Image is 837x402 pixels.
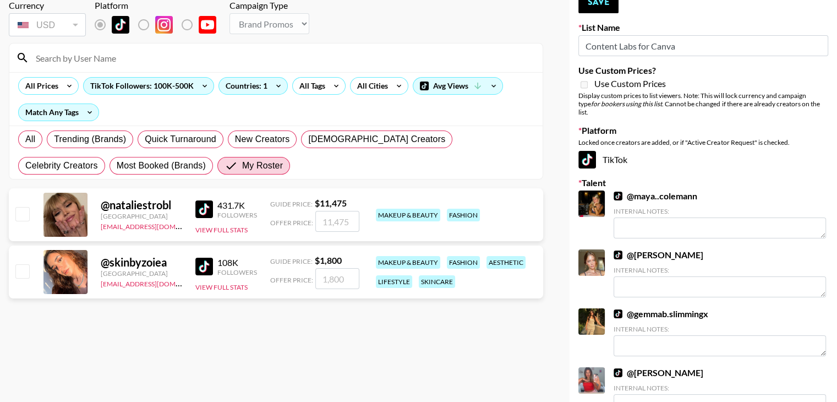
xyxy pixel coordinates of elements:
input: 11,475 [315,211,359,232]
span: Celebrity Creators [25,159,98,172]
div: Internal Notes: [614,325,826,333]
img: YouTube [199,16,216,34]
div: Followers [217,268,257,276]
input: Search by User Name [29,49,536,67]
a: @gemmab.slimmingx [614,308,708,319]
em: for bookers using this list [591,100,662,108]
img: TikTok [578,151,596,169]
img: TikTok [614,251,622,259]
div: TikTok [578,151,828,169]
span: Use Custom Prices [594,78,666,89]
span: My Roster [242,159,283,172]
span: [DEMOGRAPHIC_DATA] Creators [308,133,445,146]
button: View Full Stats [195,283,248,291]
input: 1,800 [315,268,359,289]
button: View Full Stats [195,226,248,234]
div: 431.7K [217,200,257,211]
div: All Prices [19,78,61,94]
a: @[PERSON_NAME] [614,367,703,378]
div: lifestyle [376,275,412,288]
label: Platform [578,125,828,136]
div: 108K [217,257,257,268]
label: Use Custom Prices? [578,65,828,76]
div: Internal Notes: [614,266,826,274]
div: Internal Notes: [614,384,826,392]
strong: $ 1,800 [315,255,342,265]
div: aesthetic [486,256,526,269]
div: Remove selected talent to change your currency [9,11,86,39]
span: Guide Price: [270,200,313,208]
div: USD [11,15,84,35]
div: Match Any Tags [19,104,99,121]
div: Countries: 1 [219,78,287,94]
div: Locked once creators are added, or if "Active Creator Request" is checked. [578,138,828,146]
span: Guide Price: [270,257,313,265]
img: TikTok [112,16,129,34]
span: Offer Price: [270,219,313,227]
a: @[PERSON_NAME] [614,249,703,260]
div: Internal Notes: [614,207,826,215]
div: @ skinbyzoiea [101,256,182,269]
span: Trending (Brands) [54,133,126,146]
img: TikTok [195,200,213,218]
div: [GEOGRAPHIC_DATA] [101,212,182,220]
img: TikTok [614,192,622,200]
a: [EMAIL_ADDRESS][DOMAIN_NAME] [101,278,211,288]
img: TikTok [614,309,622,318]
span: Most Booked (Brands) [117,159,206,172]
span: New Creators [235,133,290,146]
label: Talent [578,177,828,188]
div: Display custom prices to list viewers. Note: This will lock currency and campaign type . Cannot b... [578,91,828,116]
div: fashion [447,256,480,269]
span: Offer Price: [270,276,313,284]
div: TikTok Followers: 100K-500K [84,78,214,94]
div: @ nataliestrobl [101,198,182,212]
strong: $ 11,475 [315,198,347,208]
a: @maya..colemann [614,191,697,202]
div: fashion [447,209,480,221]
a: [EMAIL_ADDRESS][DOMAIN_NAME] [101,220,211,231]
div: All Tags [293,78,327,94]
div: makeup & beauty [376,209,440,221]
img: TikTok [195,258,213,275]
div: makeup & beauty [376,256,440,269]
span: Quick Turnaround [145,133,216,146]
div: [GEOGRAPHIC_DATA] [101,269,182,278]
div: skincare [419,275,455,288]
img: TikTok [614,368,622,377]
div: Avg Views [413,78,502,94]
div: List locked to TikTok. [95,13,225,36]
span: All [25,133,35,146]
img: Instagram [155,16,173,34]
div: Followers [217,211,257,219]
div: All Cities [351,78,390,94]
label: List Name [578,22,828,33]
